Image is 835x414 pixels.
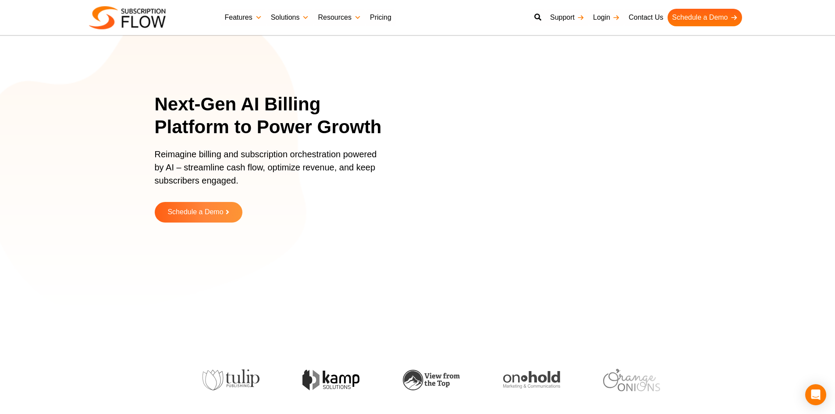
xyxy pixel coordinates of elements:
[805,384,826,405] div: Open Intercom Messenger
[603,369,660,391] img: orange-onions
[366,9,396,26] a: Pricing
[155,93,394,139] h1: Next-Gen AI Billing Platform to Power Growth
[203,369,259,390] img: tulip-publishing
[668,9,742,26] a: Schedule a Demo
[546,9,589,26] a: Support
[403,370,460,390] img: view-from-the-top
[155,148,383,196] p: Reimagine billing and subscription orchestration powered by AI – streamline cash flow, optimize r...
[503,371,560,389] img: onhold-marketing
[89,6,166,29] img: Subscriptionflow
[220,9,266,26] a: Features
[167,209,223,216] span: Schedule a Demo
[313,9,365,26] a: Resources
[589,9,624,26] a: Login
[624,9,668,26] a: Contact Us
[266,9,314,26] a: Solutions
[302,370,359,390] img: kamp-solution
[155,202,242,223] a: Schedule a Demo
